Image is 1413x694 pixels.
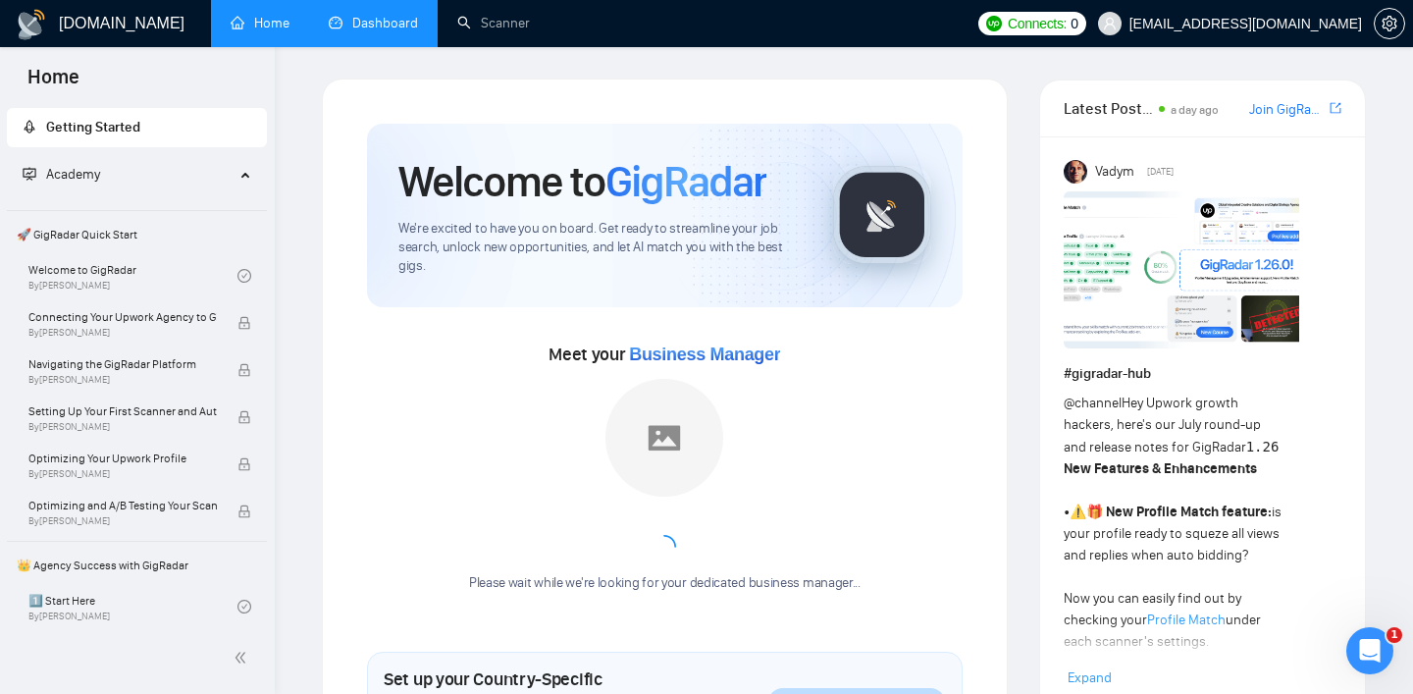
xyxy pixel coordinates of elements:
span: By [PERSON_NAME] [28,515,217,527]
span: Academy [23,166,100,183]
code: 1.26 [1246,439,1280,454]
span: By [PERSON_NAME] [28,374,217,386]
img: placeholder.png [605,379,723,497]
span: 1 [1387,627,1402,643]
a: searchScanner [457,15,530,31]
img: gigradar-logo.png [833,166,931,264]
span: Business Manager [629,345,780,364]
img: logo [16,9,47,40]
h1: # gigradar-hub [1064,363,1341,385]
a: homeHome [231,15,289,31]
span: Optimizing and A/B Testing Your Scanner for Better Results [28,496,217,515]
span: fund-projection-screen [23,167,36,181]
span: lock [237,363,251,377]
span: 🎁 [1086,504,1103,520]
span: Setting Up Your First Scanner and Auto-Bidder [28,401,217,421]
span: double-left [234,648,253,667]
span: Academy [46,166,100,183]
span: setting [1375,16,1404,31]
h1: Welcome to [398,155,766,208]
span: lock [237,505,251,518]
span: @channel [1064,395,1122,411]
span: check-circle [237,600,251,614]
a: export [1330,99,1341,118]
span: lock [237,410,251,424]
span: Optimizing Your Upwork Profile [28,449,217,468]
a: Join GigRadar Slack Community [1249,99,1326,121]
a: 1️⃣ Start HereBy[PERSON_NAME] [28,585,237,628]
span: Vadym [1095,161,1134,183]
span: By [PERSON_NAME] [28,468,217,480]
span: user [1103,17,1117,30]
span: 👑 Agency Success with GigRadar [9,546,265,585]
img: Vadym [1064,160,1087,184]
span: rocket [23,120,36,133]
button: setting [1374,8,1405,39]
span: Home [12,63,95,104]
span: a day ago [1171,103,1219,117]
span: Meet your [549,344,780,365]
span: lock [237,316,251,330]
span: 0 [1071,13,1078,34]
span: We're excited to have you on board. Get ready to streamline your job search, unlock new opportuni... [398,220,802,276]
a: Welcome to GigRadarBy[PERSON_NAME] [28,254,237,297]
img: F09AC4U7ATU-image.png [1064,191,1299,348]
a: setting [1374,16,1405,31]
span: Latest Posts from the GigRadar Community [1064,96,1153,121]
a: dashboardDashboard [329,15,418,31]
span: Expand [1068,669,1112,686]
span: 🚀 GigRadar Quick Start [9,215,265,254]
span: lock [237,457,251,471]
span: Navigating the GigRadar Platform [28,354,217,374]
strong: New Profile Match feature: [1106,504,1272,520]
span: check-circle [237,269,251,283]
span: ⚠️ [1070,504,1086,520]
iframe: Intercom live chat [1346,627,1393,674]
span: Connecting Your Upwork Agency to GigRadar [28,307,217,327]
span: Connects: [1008,13,1067,34]
strong: New Features & Enhancements [1064,460,1257,477]
a: Profile Match [1147,612,1226,628]
span: Getting Started [46,119,140,135]
span: By [PERSON_NAME] [28,327,217,339]
div: Please wait while we're looking for your dedicated business manager... [457,574,872,593]
span: loading [650,532,679,561]
li: Getting Started [7,108,267,147]
span: GigRadar [605,155,766,208]
span: export [1330,100,1341,116]
span: [DATE] [1147,163,1174,181]
img: upwork-logo.png [986,16,1002,31]
span: By [PERSON_NAME] [28,421,217,433]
